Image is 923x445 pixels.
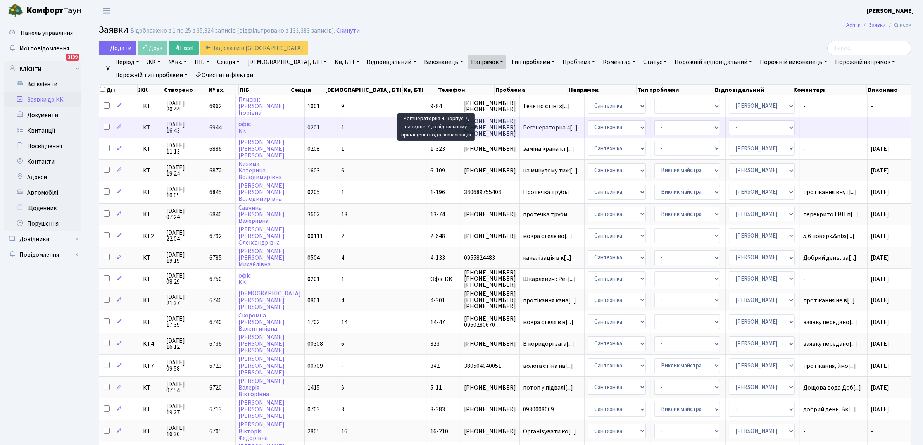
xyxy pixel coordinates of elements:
[886,21,911,29] li: Список
[341,362,343,370] span: -
[143,255,160,261] span: КТ
[430,102,442,110] span: 9-84
[464,233,516,239] span: [PHONE_NUMBER]
[4,41,81,56] a: Мої повідомлення3139
[464,100,516,112] span: [PHONE_NUMBER] [PHONE_NUMBER]
[430,254,445,262] span: 4-133
[143,341,160,347] span: КТ4
[4,76,81,92] a: Всі клієнти
[464,363,516,369] span: 380504040051
[143,103,160,109] span: КТ
[166,252,203,264] span: [DATE] 19:19
[341,232,344,240] span: 2
[239,181,285,203] a: [PERSON_NAME][PERSON_NAME]Володимирівна
[757,55,830,69] a: Порожній виконавець
[835,17,923,33] nav: breadcrumb
[871,145,889,153] span: [DATE]
[867,7,914,15] b: [PERSON_NAME]
[803,362,856,370] span: протікання, ймо[...]
[239,290,301,311] a: [DEMOGRAPHIC_DATA][PERSON_NAME][PERSON_NAME]
[143,276,160,282] span: КТ
[209,362,222,370] span: 6723
[209,427,222,436] span: 6705
[803,340,857,348] span: заявку передано[...]
[208,85,239,95] th: № вх.
[523,362,573,370] span: волога стіна на[...]
[143,211,160,217] span: КТ
[209,145,222,153] span: 6886
[169,41,199,55] a: Excel
[803,383,861,392] span: Дощова вода Доб[...]
[97,4,116,17] button: Переключити навігацію
[239,85,290,95] th: ПІБ
[308,362,323,370] span: 00709
[209,383,222,392] span: 6720
[803,167,864,174] span: -
[308,383,320,392] span: 1415
[166,359,203,372] span: [DATE] 09:58
[464,428,516,435] span: [PHONE_NUMBER]
[4,185,81,200] a: Автомобілі
[4,107,81,123] a: Документи
[209,318,222,326] span: 6740
[523,211,581,217] span: протечка труби
[468,55,506,69] a: Напрямок
[341,318,347,326] span: 14
[99,23,128,36] span: Заявки
[143,319,160,325] span: КТ
[464,167,516,174] span: [PHONE_NUMBER]
[803,296,855,305] span: протікання не в[...]
[138,85,163,95] th: ЖК
[290,85,324,95] th: Секція
[464,146,516,152] span: [PHONE_NUMBER]
[239,160,282,181] a: КизимаКатеринаВолодимирівна
[4,247,81,262] a: Повідомлення
[341,166,344,175] span: 6
[143,146,160,152] span: КТ
[143,406,160,412] span: КТ
[341,427,347,436] span: 16
[308,254,320,262] span: 0504
[209,210,222,219] span: 6840
[523,145,574,153] span: заміна крана кт[...]
[308,102,320,110] span: 1001
[112,69,191,82] a: Порожній тип проблеми
[104,44,131,52] span: Додати
[130,27,335,34] div: Відображено з 1 по 25 з 35,324 записів (відфільтровано з 133,383 записів).
[464,385,516,391] span: [PHONE_NUMBER]
[430,383,442,392] span: 5-11
[209,102,222,110] span: 6962
[8,3,23,19] img: logo.png
[437,85,495,95] th: Телефон
[239,355,285,377] a: [PERSON_NAME][PERSON_NAME][PERSON_NAME]
[430,166,445,175] span: 6-109
[166,381,203,393] span: [DATE] 07:54
[523,427,576,436] span: Організувати ко[...]
[239,377,285,398] a: [PERSON_NAME]ВалеріяВікторівна
[336,27,360,34] a: Скинути
[523,166,578,175] span: на минулому тиж[...]
[803,318,857,326] span: заявку передано[...]
[192,55,212,69] a: ПІБ
[19,44,69,53] span: Мої повідомлення
[166,121,203,134] span: [DATE] 16:43
[430,427,448,436] span: 16-210
[464,341,516,347] span: [PHONE_NUMBER]
[871,383,889,392] span: [DATE]
[523,340,574,348] span: В коридорі зага[...]
[166,403,203,416] span: [DATE] 19:27
[464,316,516,328] span: [PHONE_NUMBER] 0950280670
[166,316,203,328] span: [DATE] 17:39
[239,120,251,135] a: офісКК
[871,275,889,283] span: [DATE]
[4,200,81,216] a: Щоденник
[308,275,320,283] span: 0201
[523,254,571,262] span: каналізація в к[...]
[430,296,445,305] span: 4-301
[239,225,285,247] a: [PERSON_NAME][PERSON_NAME]Олександрівна
[871,188,889,197] span: [DATE]
[143,363,160,369] span: КТ7
[239,138,285,160] a: [PERSON_NAME][PERSON_NAME][PERSON_NAME]
[341,188,344,197] span: 1
[209,254,222,262] span: 6785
